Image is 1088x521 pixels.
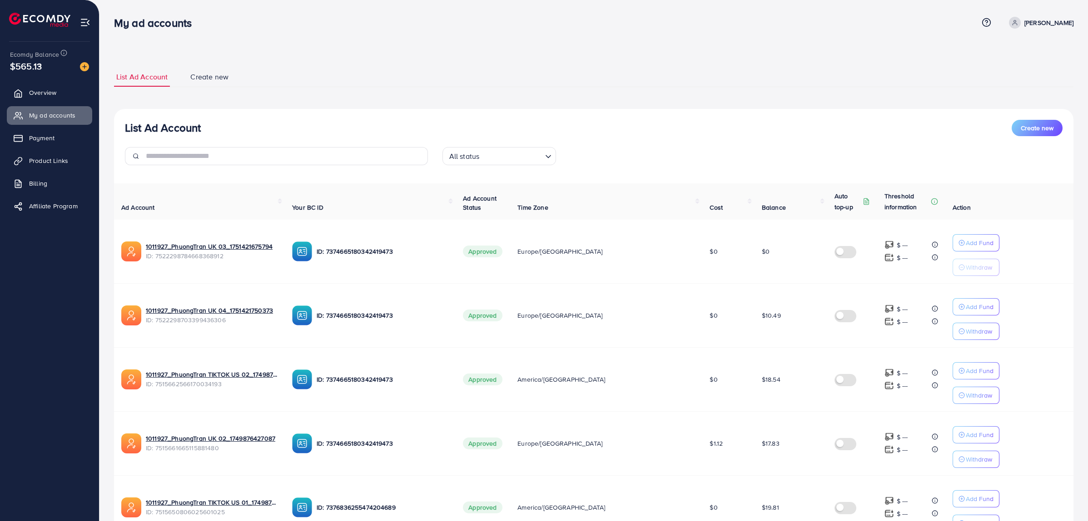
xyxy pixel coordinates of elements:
button: Withdraw [953,323,999,340]
p: Add Fund [966,493,994,504]
a: [PERSON_NAME] [1005,17,1073,29]
span: Approved [463,310,502,321]
img: ic-ba-acc.ded83a64.svg [292,433,312,453]
button: Withdraw [953,451,999,468]
span: $0 [710,247,717,256]
iframe: Chat [1049,480,1081,514]
span: $1.12 [710,439,723,448]
span: ID: 7522298784668368912 [146,251,278,260]
p: $ --- [897,508,908,519]
button: Add Fund [953,490,999,507]
p: $ --- [897,444,908,455]
img: top-up amount [884,368,894,378]
p: ID: 7374665180342419473 [317,438,448,449]
button: Add Fund [953,298,999,315]
img: top-up amount [884,432,894,442]
span: My ad accounts [29,111,75,120]
span: Approved [463,246,502,257]
a: 1011927_PhuongTran UK 03_1751421675794 [146,242,273,251]
button: Add Fund [953,426,999,443]
span: Your BC ID [292,203,323,212]
span: Create new [1021,123,1053,133]
p: ID: 7374665180342419473 [317,246,448,257]
span: $0 [710,503,717,512]
p: $ --- [897,252,908,263]
span: $18.54 [762,375,780,384]
span: Approved [463,437,502,449]
span: $0 [710,311,717,320]
button: Add Fund [953,234,999,251]
img: ic-ba-acc.ded83a64.svg [292,305,312,325]
p: Add Fund [966,301,994,312]
p: Withdraw [966,326,992,337]
span: $0 [762,247,770,256]
span: Ecomdy Balance [10,50,59,59]
span: ID: 7515662566170034193 [146,379,278,388]
span: Ad Account Status [463,194,497,212]
span: America/[GEOGRAPHIC_DATA] [517,375,605,384]
p: Add Fund [966,237,994,248]
img: top-up amount [884,445,894,454]
span: Action [953,203,971,212]
img: ic-ads-acc.e4c84228.svg [121,241,141,261]
div: <span class='underline'>1011927_PhuongTran TIKTOK US 02_1749876563912</span></br>7515662566170034193 [146,370,278,388]
p: Add Fund [966,365,994,376]
a: Billing [7,174,92,192]
img: top-up amount [884,317,894,326]
img: ic-ads-acc.e4c84228.svg [121,497,141,517]
a: My ad accounts [7,106,92,124]
span: Europe/[GEOGRAPHIC_DATA] [517,247,602,256]
span: Product Links [29,156,68,165]
img: top-up amount [884,509,894,518]
div: <span class='underline'>1011927_PhuongTran UK 02_1749876427087</span></br>7515661665115881480 [146,434,278,452]
span: ID: 7515650806025601025 [146,507,278,516]
span: Affiliate Program [29,202,78,211]
a: 1011927_PhuongTran TIKTOK US 02_1749876563912 [146,370,278,379]
img: top-up amount [884,381,894,390]
img: top-up amount [884,240,894,250]
div: <span class='underline'>1011927_PhuongTran TIKTOK US 01_1749873828056</span></br>7515650806025601025 [146,498,278,516]
img: logo [9,13,70,27]
span: Europe/[GEOGRAPHIC_DATA] [517,311,602,320]
button: Withdraw [953,387,999,404]
p: $ --- [897,316,908,327]
span: ID: 7515661665115881480 [146,443,278,452]
p: $ --- [897,304,908,315]
input: Search for option [482,148,541,163]
span: Approved [463,501,502,513]
p: $ --- [897,496,908,506]
div: Search for option [442,147,556,165]
img: top-up amount [884,253,894,262]
div: <span class='underline'>1011927_PhuongTran UK 03_1751421675794</span></br>7522298784668368912 [146,242,278,260]
a: 1011927_PhuongTran UK 02_1749876427087 [146,434,275,443]
span: America/[GEOGRAPHIC_DATA] [517,503,605,512]
div: <span class='underline'>1011927_PhuongTran UK 04_1751421750373</span></br>7522298703399436306 [146,306,278,324]
a: Affiliate Program [7,197,92,215]
p: Withdraw [966,390,992,401]
h3: List Ad Account [125,121,201,134]
img: ic-ba-acc.ded83a64.svg [292,497,312,517]
img: image [80,62,89,71]
p: [PERSON_NAME] [1024,17,1073,28]
p: Add Fund [966,429,994,440]
span: Balance [762,203,786,212]
button: Add Fund [953,362,999,379]
button: Withdraw [953,259,999,276]
img: ic-ba-acc.ded83a64.svg [292,241,312,261]
span: Cost [710,203,723,212]
img: ic-ads-acc.e4c84228.svg [121,305,141,325]
span: Overview [29,88,56,97]
span: Billing [29,179,47,188]
p: Withdraw [966,262,992,273]
h3: My ad accounts [114,16,199,29]
span: $17.83 [762,439,780,448]
span: $10.49 [762,311,781,320]
img: top-up amount [884,496,894,506]
span: Europe/[GEOGRAPHIC_DATA] [517,439,602,448]
a: Payment [7,129,92,147]
p: Threshold information [884,191,929,212]
span: $0 [710,375,717,384]
img: ic-ads-acc.e4c84228.svg [121,433,141,453]
span: Time Zone [517,203,548,212]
